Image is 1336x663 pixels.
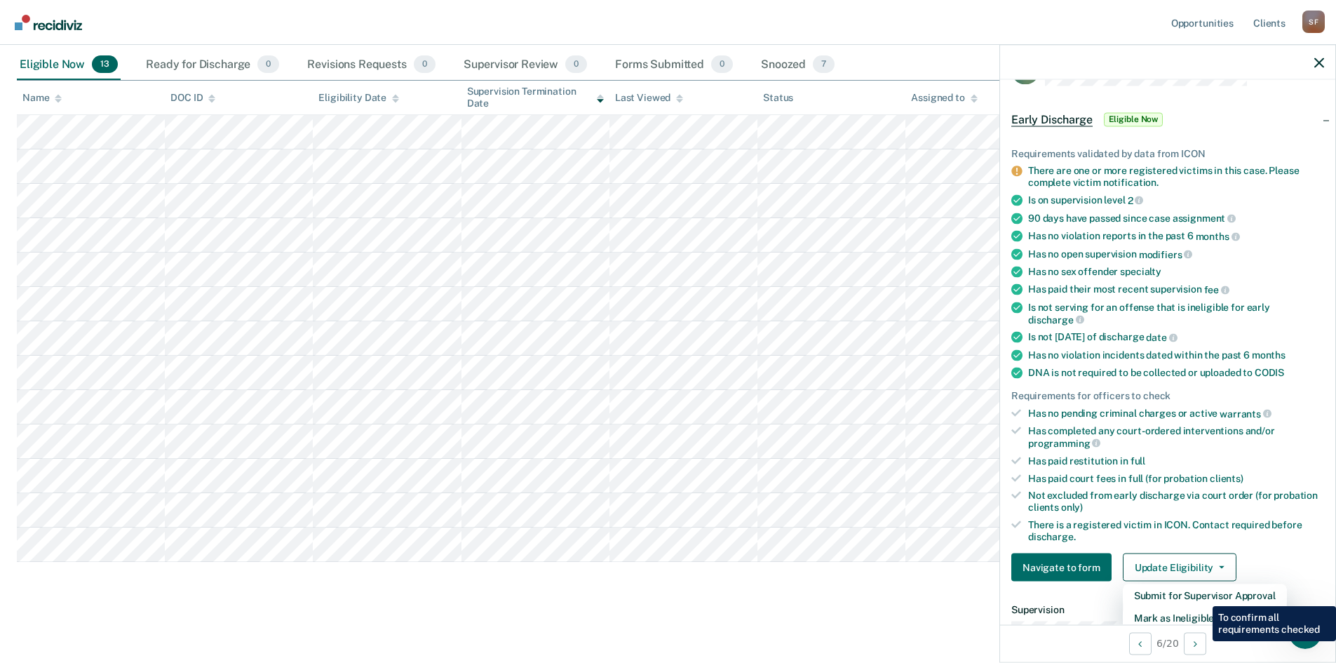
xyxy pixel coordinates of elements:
span: warrants [1220,408,1271,419]
button: Navigate to form [1011,554,1112,582]
div: 90 days have passed since case [1028,212,1324,225]
iframe: Intercom live chat [1288,615,1322,649]
div: Has no violation reports in the past 6 [1028,230,1324,243]
div: Not excluded from early discharge via court order (for probation clients [1028,490,1324,514]
div: Has paid their most recent supervision [1028,283,1324,296]
span: 0 [414,55,436,74]
button: Update Eligibility [1123,554,1236,582]
div: Has paid court fees in full (for probation [1028,472,1324,484]
span: discharge [1028,314,1084,325]
span: modifiers [1139,248,1193,260]
span: months [1252,349,1286,360]
a: Navigate to form link [1011,554,1117,582]
span: 7 [813,55,835,74]
button: Submit for Supervisor Approval [1123,584,1287,607]
span: CODIS [1255,366,1284,377]
dt: Supervision [1011,604,1324,616]
span: discharge. [1028,530,1076,542]
div: Has no pending criminal charges or active [1028,407,1324,420]
img: Recidiviz [15,15,82,30]
span: 2 [1128,194,1144,206]
div: Supervisor Review [461,50,591,81]
div: DOC ID [170,92,215,104]
span: Early Discharge [1011,112,1093,126]
span: clients) [1210,472,1243,483]
div: Last Viewed [615,92,683,104]
div: Assigned to [911,92,977,104]
span: 13 [92,55,118,74]
button: Previous Opportunity [1129,632,1152,655]
button: Mark as Ineligible [1123,607,1287,629]
div: Has no open supervision [1028,248,1324,260]
div: Name [22,92,62,104]
span: 0 [257,55,279,74]
div: Has completed any court-ordered interventions and/or [1028,425,1324,449]
div: Forms Submitted [612,50,736,81]
div: Early DischargeEligible Now [1000,97,1335,142]
span: Eligible Now [1104,112,1163,126]
div: 6 / 20 [1000,624,1335,662]
span: programming [1028,437,1100,448]
div: Eligibility Date [318,92,399,104]
span: 0 [711,55,733,74]
span: specialty [1120,266,1161,277]
button: Profile dropdown button [1302,11,1325,33]
div: Requirements validated by data from ICON [1011,147,1324,159]
div: Has paid restitution in [1028,455,1324,467]
div: Eligible Now [17,50,121,81]
div: There are one or more registered victims in this case. Please complete victim notification. [1028,165,1324,189]
div: Revisions Requests [304,50,438,81]
div: Has no violation incidents dated within the past 6 [1028,349,1324,361]
button: Next Opportunity [1184,632,1206,655]
div: Snoozed [758,50,837,81]
div: Is not [DATE] of discharge [1028,331,1324,344]
span: months [1196,230,1240,241]
div: There is a registered victim in ICON. Contact required before [1028,518,1324,542]
span: assignment [1173,213,1236,224]
div: S F [1302,11,1325,33]
span: full [1131,455,1145,466]
div: Ready for Discharge [143,50,282,81]
span: date [1146,332,1177,343]
div: Is on supervision level [1028,194,1324,206]
span: 0 [565,55,587,74]
div: Supervision Termination Date [467,86,604,109]
div: DNA is not required to be collected or uploaded to [1028,366,1324,378]
div: Is not serving for an offense that is ineligible for early [1028,301,1324,325]
span: only) [1061,502,1083,513]
div: Requirements for officers to check [1011,389,1324,401]
div: Has no sex offender [1028,266,1324,278]
span: fee [1204,284,1229,295]
div: Status [763,92,793,104]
